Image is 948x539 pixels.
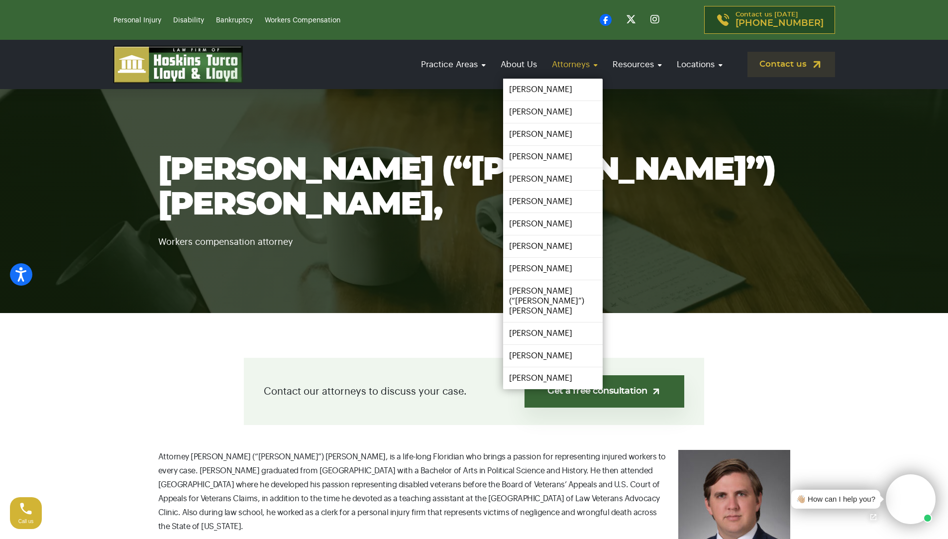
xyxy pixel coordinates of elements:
a: [PERSON_NAME] [503,258,603,280]
a: [PERSON_NAME] [503,235,603,257]
h1: [PERSON_NAME] (“[PERSON_NAME]”) [PERSON_NAME], [158,153,790,222]
a: Open chat [863,507,884,528]
a: [PERSON_NAME] [503,191,603,213]
a: Disability [173,17,204,24]
a: Attorneys [547,50,603,79]
img: arrow-up-right-light.svg [651,386,661,397]
a: [PERSON_NAME] [503,345,603,367]
a: Contact us [DATE][PHONE_NUMBER] [704,6,835,34]
a: [PERSON_NAME] [503,168,603,190]
p: Workers compensation attorney [158,222,790,249]
a: Bankruptcy [216,17,253,24]
a: Resources [608,50,667,79]
a: About Us [496,50,542,79]
a: Personal Injury [113,17,161,24]
a: Practice Areas [416,50,491,79]
span: [PHONE_NUMBER] [736,18,824,28]
a: Locations [672,50,728,79]
img: logo [113,46,243,83]
a: [PERSON_NAME] [503,367,603,389]
span: Call us [18,519,34,524]
div: Contact our attorneys to discuss your case. [244,358,704,425]
div: 👋🏼 How can I help you? [796,494,875,505]
a: Workers Compensation [265,17,340,24]
a: Get a free consultation [525,375,684,408]
a: [PERSON_NAME] [503,323,603,344]
a: [PERSON_NAME] [503,213,603,235]
a: [PERSON_NAME] [503,79,603,101]
a: [PERSON_NAME] [503,101,603,123]
a: [PERSON_NAME] (“[PERSON_NAME]”) [PERSON_NAME] [503,280,603,322]
p: Attorney [PERSON_NAME] (“[PERSON_NAME]”) [PERSON_NAME], is a life-long Floridian who brings a pas... [158,450,790,534]
a: [PERSON_NAME] [503,146,603,168]
a: [PERSON_NAME] [503,123,603,145]
a: Contact us [747,52,835,77]
p: Contact us [DATE] [736,11,824,28]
